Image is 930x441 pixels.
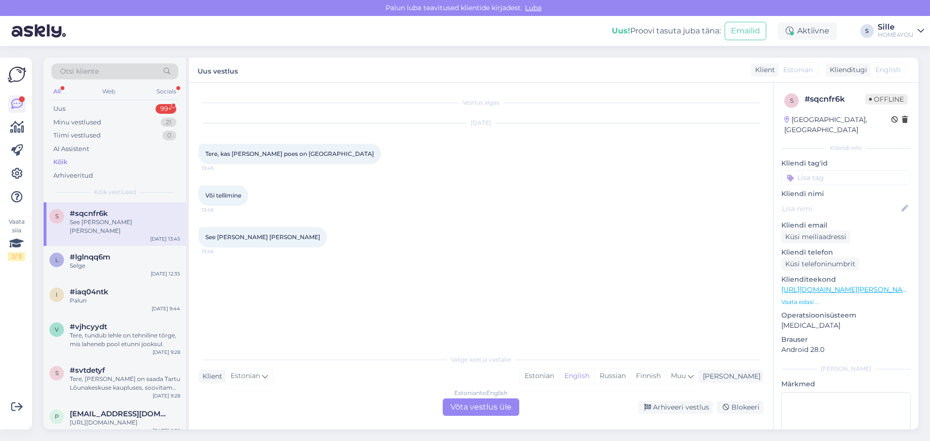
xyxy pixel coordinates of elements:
div: Uus [53,104,65,114]
img: Askly Logo [8,65,26,84]
div: HOME4YOU [878,31,914,39]
span: #lglnqq6m [70,253,110,261]
a: SilleHOME4YOU [878,23,924,39]
span: Estonian [231,371,260,381]
span: Estonian [783,65,813,75]
div: Socials [155,85,178,98]
div: 0 [162,131,176,140]
div: # sqcnfr6k [805,93,865,105]
p: Brauser [781,335,911,345]
div: Kliendi info [781,144,911,152]
span: Otsi kliente [60,66,99,76]
div: Vestlus algas [199,98,763,107]
div: Klient [199,371,222,381]
span: See [PERSON_NAME] [PERSON_NAME] [205,233,320,241]
span: v [55,326,59,333]
p: Android 28.0 [781,345,911,355]
div: [DATE] [199,119,763,127]
div: [DATE] 8:58 [153,427,180,434]
label: Uus vestlus [198,63,238,76]
span: s [790,97,793,104]
div: Blokeeri [717,401,763,414]
span: 13:45 [201,165,238,172]
div: Tere, [PERSON_NAME] on saada Tartu Lõunakeskuse kaupluses, soovitam esinna helistada ja broneerida. [70,375,180,392]
div: See [PERSON_NAME] [PERSON_NAME] [70,218,180,235]
div: Tere, tundub lehle on tehniline tõrge, mis laheneb pool etunni jooksul. [70,331,180,349]
div: Sille [878,23,914,31]
div: Klienditugi [826,65,867,75]
div: Arhiveeri vestlus [638,401,713,414]
span: s [55,213,59,220]
span: Kõik vestlused [94,188,136,197]
div: Arhiveeritud [53,171,93,181]
span: English [875,65,900,75]
button: Emailid [725,22,766,40]
div: [PERSON_NAME] [781,365,911,373]
div: Võta vestlus üle [443,398,519,416]
div: Kõik [53,157,67,167]
p: Operatsioonisüsteem [781,310,911,320]
div: [PERSON_NAME] [699,371,760,381]
div: Aktiivne [778,22,837,40]
div: AI Assistent [53,144,89,154]
div: Proovi tasuta juba täna: [612,25,721,37]
p: Vaata edasi ... [781,298,911,306]
p: Kliendi telefon [781,247,911,258]
div: [GEOGRAPHIC_DATA], [GEOGRAPHIC_DATA] [784,115,891,135]
div: Tiimi vestlused [53,131,101,140]
div: All [51,85,62,98]
span: i [56,291,58,298]
span: #sqcnfr6k [70,209,108,218]
div: Valige keel ja vastake [199,355,763,364]
div: Finnish [631,369,666,383]
span: p [55,413,59,420]
div: [DATE] 9:44 [152,305,180,312]
span: 13:46 [201,248,238,255]
span: Luba [522,3,544,12]
input: Lisa tag [781,170,911,185]
span: Tere, kas [PERSON_NAME] poes on [GEOGRAPHIC_DATA] [205,150,374,157]
span: Muu [671,371,686,380]
span: paulaaiti59@gmail.com [70,410,170,418]
span: 13:46 [201,206,238,213]
div: Web [100,85,117,98]
p: [MEDICAL_DATA] [781,320,911,331]
span: #vjhcyydt [70,322,107,331]
div: Küsi telefoninumbrit [781,258,859,271]
div: S [860,24,874,38]
p: Kliendi nimi [781,189,911,199]
div: 21 [161,118,176,127]
div: Küsi meiliaadressi [781,230,850,243]
input: Lisa nimi [782,203,899,214]
div: Vaata siia [8,217,25,261]
div: Klient [751,65,775,75]
div: Russian [594,369,631,383]
span: #svtdetyf [70,366,105,375]
p: Märkmed [781,379,911,389]
div: English [559,369,594,383]
div: Estonian to English [454,389,508,397]
p: Kliendi email [781,220,911,230]
div: [DATE] 9:28 [153,349,180,356]
span: Või tellimine [205,192,241,199]
b: Uus! [612,26,630,35]
div: 2 / 3 [8,252,25,261]
div: 99+ [155,104,176,114]
div: [DATE] 9:28 [153,392,180,399]
div: Estonian [520,369,559,383]
div: [DATE] 12:35 [151,270,180,277]
span: s [55,369,59,377]
div: [URL][DOMAIN_NAME] [70,418,180,427]
div: Palun [70,296,180,305]
div: Selge [70,261,180,270]
p: Klienditeekond [781,274,911,285]
span: l [55,256,59,263]
div: [DATE] 13:45 [150,235,180,243]
div: Minu vestlused [53,118,101,127]
span: Offline [865,94,908,105]
p: Kliendi tag'id [781,158,911,168]
span: #iaq04ntk [70,288,108,296]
